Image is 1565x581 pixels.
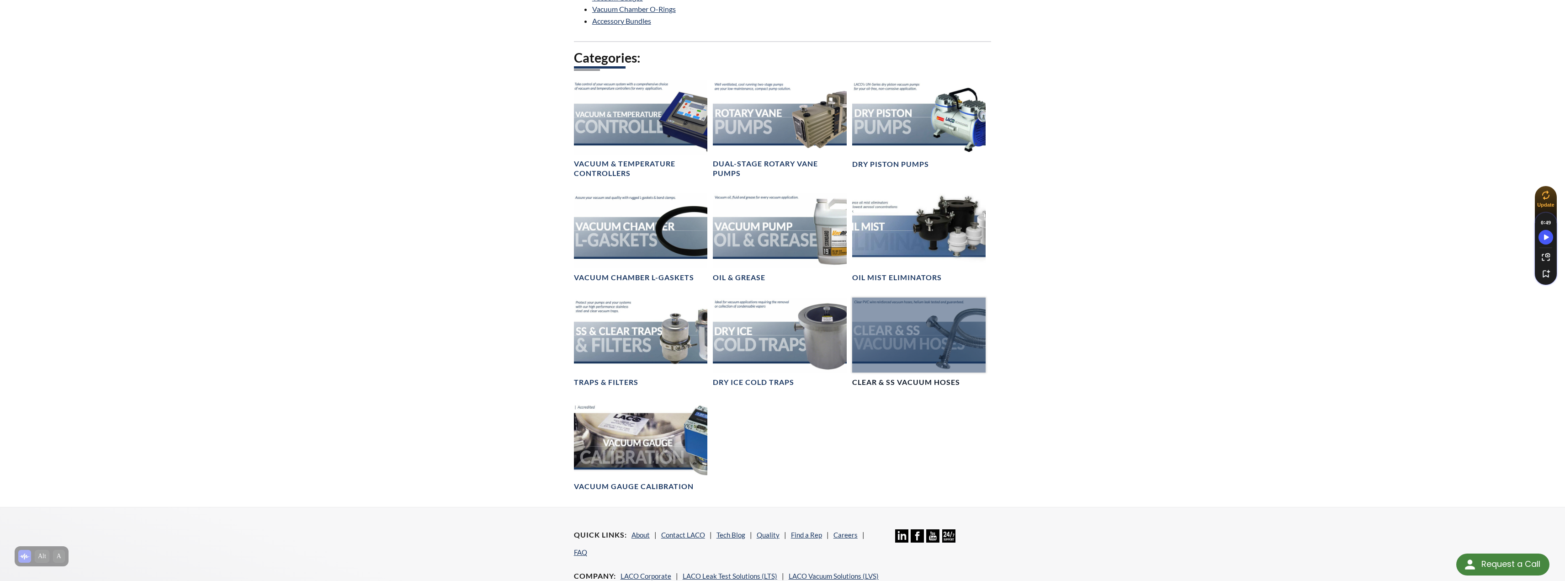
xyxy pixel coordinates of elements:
[713,193,846,283] a: Header showing Oil and GreaseOil & Grease
[757,531,780,539] a: Quality
[713,80,846,178] a: Rotary Vane Pumps headerDual-Stage Rotary Vane Pumps
[574,80,707,178] a: Header showing Vacuum & Temp ControllerVacuum & Temperature Controllers
[592,5,676,13] a: Vacuum Chamber O-Rings
[574,193,707,283] a: Header showing L-GasketVacuum Chamber L-Gaskets
[661,531,705,539] a: Contact LACO
[713,159,846,178] h4: Dual-Stage Rotary Vane Pumps
[942,529,955,543] img: 24/7 Support Icon
[1481,554,1540,575] div: Request a Call
[621,572,671,580] a: LACO Corporate
[574,571,616,581] h4: Company
[852,298,986,388] a: Header showing Clear and SS Vacuum HosesClear & SS Vacuum Hoses
[833,531,858,539] a: Careers
[574,159,707,178] h4: Vacuum & Temperature Controllers
[789,572,879,580] a: LACO Vacuum Solutions (LVS)
[631,531,650,539] a: About
[574,49,992,66] h2: Categories:
[713,298,846,388] a: Header showing Dry Ice Cold TrapDry Ice Cold Traps
[852,80,986,170] a: Dry Piston Pumps headerDry Piston Pumps
[942,536,955,544] a: 24/7 Support
[852,378,960,387] h4: Clear & SS Vacuum Hoses
[574,530,627,540] h4: Quick Links
[791,531,822,539] a: Find a Rep
[1463,557,1477,572] img: round button
[1456,554,1549,576] div: Request a Call
[574,298,707,388] a: SS & Clear Traps & Filters headerTraps & Filters
[713,273,765,283] h4: Oil & Grease
[852,273,942,283] h4: Oil Mist Eliminators
[592,16,651,25] a: Accessory Bundles
[574,273,694,283] h4: Vacuum Chamber L-Gaskets
[683,572,777,580] a: LACO Leak Test Solutions (LTS)
[574,402,707,492] a: Vacuum Gauge Calibration headerVacuum Gauge Calibration
[574,548,587,556] a: FAQ
[574,378,638,387] h4: Traps & Filters
[713,378,794,387] h4: Dry Ice Cold Traps
[852,160,929,169] h4: Dry Piston Pumps
[852,193,986,283] a: Oil Mist Eliminators headerOil Mist Eliminators
[716,531,745,539] a: Tech Blog
[574,482,694,491] h4: Vacuum Gauge Calibration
